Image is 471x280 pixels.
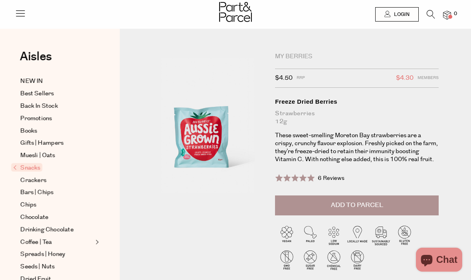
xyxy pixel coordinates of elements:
[322,223,346,247] img: P_P-ICONS-Live_Bec_V11_Low_Sodium.svg
[275,73,293,83] span: $4.50
[20,114,93,123] a: Promotions
[392,11,410,18] span: Login
[93,237,99,247] button: Expand/Collapse Coffee | Tea
[275,53,439,61] div: My Berries
[20,200,36,210] span: Chips
[318,174,344,182] span: 6 Reviews
[20,175,46,185] span: Crackers
[13,163,93,173] a: Snacks
[20,200,93,210] a: Chips
[20,250,65,259] span: Spreads | Honey
[20,225,73,235] span: Drinking Chocolate
[297,73,305,83] span: RRP
[393,223,416,247] img: P_P-ICONS-Live_Bec_V11_Gluten_Free.svg
[275,98,439,106] div: Freeze Dried Berries
[11,163,42,172] span: Snacks
[322,248,346,272] img: P_P-ICONS-Live_Bec_V11_Chemical_Free.svg
[219,2,252,22] img: Part&Parcel
[20,77,43,86] span: NEW IN
[275,195,439,215] button: Add to Parcel
[20,250,93,259] a: Spreads | Honey
[20,188,93,197] a: Bars | Chips
[20,213,48,222] span: Chocolate
[20,237,52,247] span: Coffee | Tea
[452,10,459,18] span: 0
[346,248,369,272] img: P_P-ICONS-Live_Bec_V11_Dairy_Free.svg
[275,223,299,247] img: P_P-ICONS-Live_Bec_V11_Vegan.svg
[20,126,93,136] a: Books
[443,11,451,19] a: 0
[20,225,93,235] a: Drinking Chocolate
[299,223,322,247] img: P_P-ICONS-Live_Bec_V11_Paleo.svg
[20,188,53,197] span: Bars | Chips
[331,201,383,210] span: Add to Parcel
[20,114,52,123] span: Promotions
[275,248,299,272] img: P_P-ICONS-Live_Bec_V11_GMO_Free.svg
[396,73,414,83] span: $4.30
[20,237,93,247] a: Coffee | Tea
[20,101,93,111] a: Back In Stock
[20,262,55,272] span: Seeds | Nuts
[20,89,93,99] a: Best Sellers
[144,53,263,193] img: Freeze Dried Berries
[414,248,465,274] inbox-online-store-chat: Shopify online store chat
[20,51,52,71] a: Aisles
[418,73,439,83] span: Members
[20,213,93,222] a: Chocolate
[20,151,93,160] a: Muesli | Oats
[375,7,419,22] a: Login
[346,223,369,247] img: P_P-ICONS-Live_Bec_V11_Locally_Made_2.svg
[20,77,93,86] a: NEW IN
[20,48,52,65] span: Aisles
[275,132,439,164] p: These sweet-smelling Moreton Bay strawberries are a crispy, crunchy flavour explosion. Freshly pi...
[20,138,93,148] a: Gifts | Hampers
[20,126,37,136] span: Books
[20,101,58,111] span: Back In Stock
[299,248,322,272] img: P_P-ICONS-Live_Bec_V11_Sugar_Free.svg
[20,89,54,99] span: Best Sellers
[20,262,93,272] a: Seeds | Nuts
[20,175,93,185] a: Crackers
[20,138,63,148] span: Gifts | Hampers
[20,151,55,160] span: Muesli | Oats
[275,110,439,126] div: Strawberries 12g
[369,223,393,247] img: P_P-ICONS-Live_Bec_V11_Sustainable_Sourced.svg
